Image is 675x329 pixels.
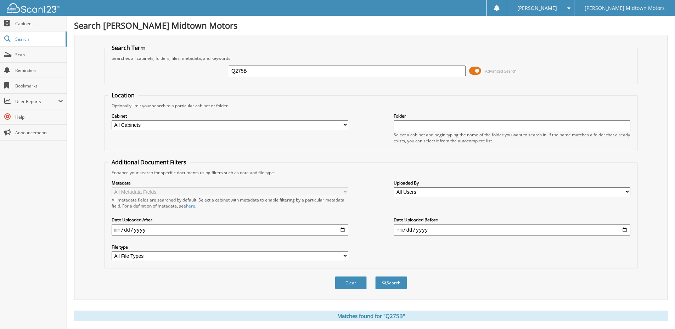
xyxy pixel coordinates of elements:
[517,6,557,10] span: [PERSON_NAME]
[15,67,63,73] span: Reminders
[112,197,348,209] div: All metadata fields are searched by default. Select a cabinet with metadata to enable filtering b...
[108,44,149,52] legend: Search Term
[112,180,348,186] label: Metadata
[15,114,63,120] span: Help
[15,21,63,27] span: Cabinets
[108,103,634,109] div: Optionally limit your search to a particular cabinet or folder
[15,83,63,89] span: Bookmarks
[394,217,630,223] label: Date Uploaded Before
[15,98,58,104] span: User Reports
[108,91,138,99] legend: Location
[394,224,630,236] input: end
[112,244,348,250] label: File type
[15,130,63,136] span: Announcements
[108,170,634,176] div: Enhance your search for specific documents using filters such as date and file type.
[74,19,668,31] h1: Search [PERSON_NAME] Midtown Motors
[394,113,630,119] label: Folder
[108,55,634,61] div: Searches all cabinets, folders, files, metadata, and keywords
[112,217,348,223] label: Date Uploaded After
[394,132,630,144] div: Select a cabinet and begin typing the name of the folder you want to search in. If the name match...
[112,113,348,119] label: Cabinet
[485,68,517,74] span: Advanced Search
[112,224,348,236] input: start
[108,158,190,166] legend: Additional Document Filters
[7,3,60,13] img: scan123-logo-white.svg
[15,52,63,58] span: Scan
[335,276,367,289] button: Clear
[15,36,62,42] span: Search
[394,180,630,186] label: Uploaded By
[585,6,665,10] span: [PERSON_NAME] Midtown Motors
[375,276,407,289] button: Search
[74,311,668,321] div: Matches found for "Q275B"
[186,203,195,209] a: here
